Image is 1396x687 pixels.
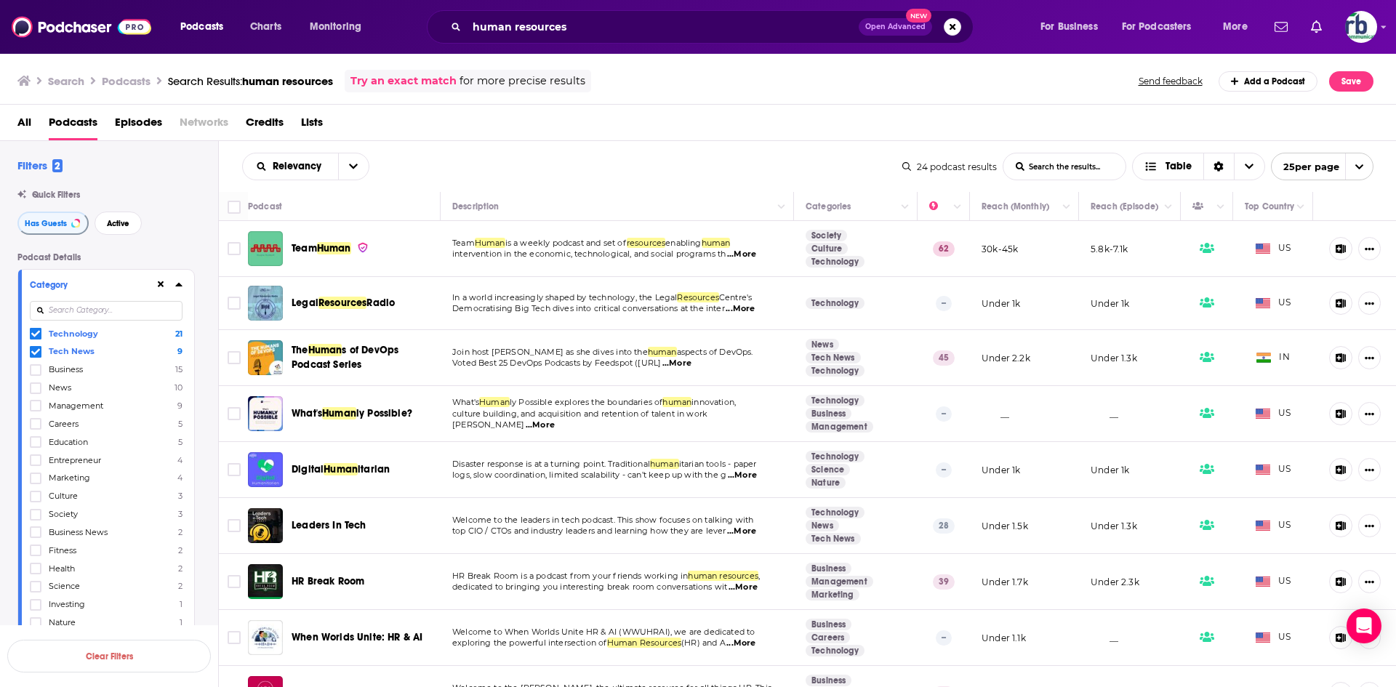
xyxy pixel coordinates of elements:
[322,407,356,419] span: Human
[607,638,682,648] span: Human Resources
[292,241,369,256] a: TeamHuman
[301,111,323,140] span: Lists
[228,575,241,588] span: Toggle select row
[982,198,1049,215] div: Reach (Monthly)
[460,73,585,89] span: for more precise results
[806,589,859,600] a: Marketing
[178,419,182,429] span: 5
[729,582,758,593] span: ...More
[806,464,850,475] a: Science
[665,238,701,248] span: enabling
[178,509,182,519] span: 3
[292,630,422,645] a: When Worlds Unite: HR & AI
[452,358,661,368] span: Voted Best 25 DevOps Podcasts by Feedspot ([URL]
[180,17,223,37] span: Podcasts
[806,198,851,215] div: Categories
[726,303,755,315] span: ...More
[677,347,753,357] span: aspects of DevOps.
[292,242,317,254] span: Team
[1345,11,1377,43] img: User Profile
[806,352,861,363] a: Tech News
[1358,458,1381,481] button: Show More Button
[177,455,182,465] span: 4
[1030,15,1116,39] button: open menu
[936,462,952,477] p: --
[248,340,283,375] img: The Humans of DevOps Podcast Series
[648,347,677,357] span: human
[475,238,505,248] span: Human
[49,599,85,609] span: Investing
[806,256,865,268] a: Technology
[1091,464,1129,476] p: Under 1k
[1345,11,1377,43] button: Show profile menu
[30,301,182,321] input: Search Category...
[1358,292,1381,315] button: Show More Button
[896,198,914,216] button: Column Actions
[1212,198,1229,216] button: Column Actions
[12,13,151,41] img: Podchaser - Follow, Share and Rate Podcasts
[452,627,755,637] span: Welcome to When Worlds Unite HR & AI (WWUHRAI), we are dedicated to
[773,198,790,216] button: Column Actions
[17,158,63,172] h2: Filters
[228,351,241,364] span: Toggle select row
[1091,297,1129,310] p: Under 1k
[49,455,101,465] span: Entrepreneur
[933,241,955,256] p: 62
[248,620,283,655] a: When Worlds Unite: HR & AI
[317,242,351,254] span: Human
[1223,17,1248,37] span: More
[177,401,182,411] span: 9
[292,297,318,309] span: Legal
[228,463,241,476] span: Toggle select row
[292,519,366,531] span: Leaders In Tech
[248,198,282,215] div: Podcast
[115,111,162,140] a: Episodes
[168,74,333,88] div: Search Results:
[228,242,241,255] span: Toggle select row
[1192,198,1213,215] div: Has Guests
[650,459,679,469] span: human
[49,563,75,574] span: Health
[902,161,997,172] div: 24 podcast results
[248,396,283,431] a: What's Humanly Possible?
[102,74,151,88] h3: Podcasts
[1256,574,1291,589] span: US
[49,401,103,411] span: Management
[358,463,390,475] span: itarian
[49,382,71,393] span: News
[175,329,182,339] span: 21
[936,630,952,645] p: --
[933,350,955,365] p: 45
[452,397,479,407] span: What's
[1134,75,1207,87] button: Send feedback
[452,292,677,302] span: In a world increasingly shaped by technology, the Legal
[806,533,861,545] a: Tech News
[806,675,851,686] a: Business
[806,243,848,254] a: Culture
[452,638,607,648] span: exploring the powerful intersection of
[452,515,754,525] span: Welcome to the leaders in tech podcast. This show focuses on talking with
[178,437,182,447] span: 5
[292,462,390,477] a: DigitalHumanitarian
[727,526,756,537] span: ...More
[228,519,241,532] span: Toggle select row
[1091,576,1139,588] p: Under 2.3k
[292,344,398,371] span: s of DevOps Podcast Series
[49,491,78,501] span: Culture
[7,640,211,672] button: Clear Filters
[806,297,865,309] a: Technology
[356,407,412,419] span: ly Possible?
[246,111,284,140] a: Credits
[177,473,182,483] span: 4
[662,358,691,369] span: ...More
[688,571,758,581] span: human resources
[982,520,1028,532] p: Under 1.5k
[242,74,333,88] span: human resources
[1058,198,1075,216] button: Column Actions
[1358,346,1381,369] button: Show More Button
[806,451,865,462] a: Technology
[228,631,241,644] span: Toggle select row
[243,161,338,172] button: open menu
[1256,518,1291,533] span: US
